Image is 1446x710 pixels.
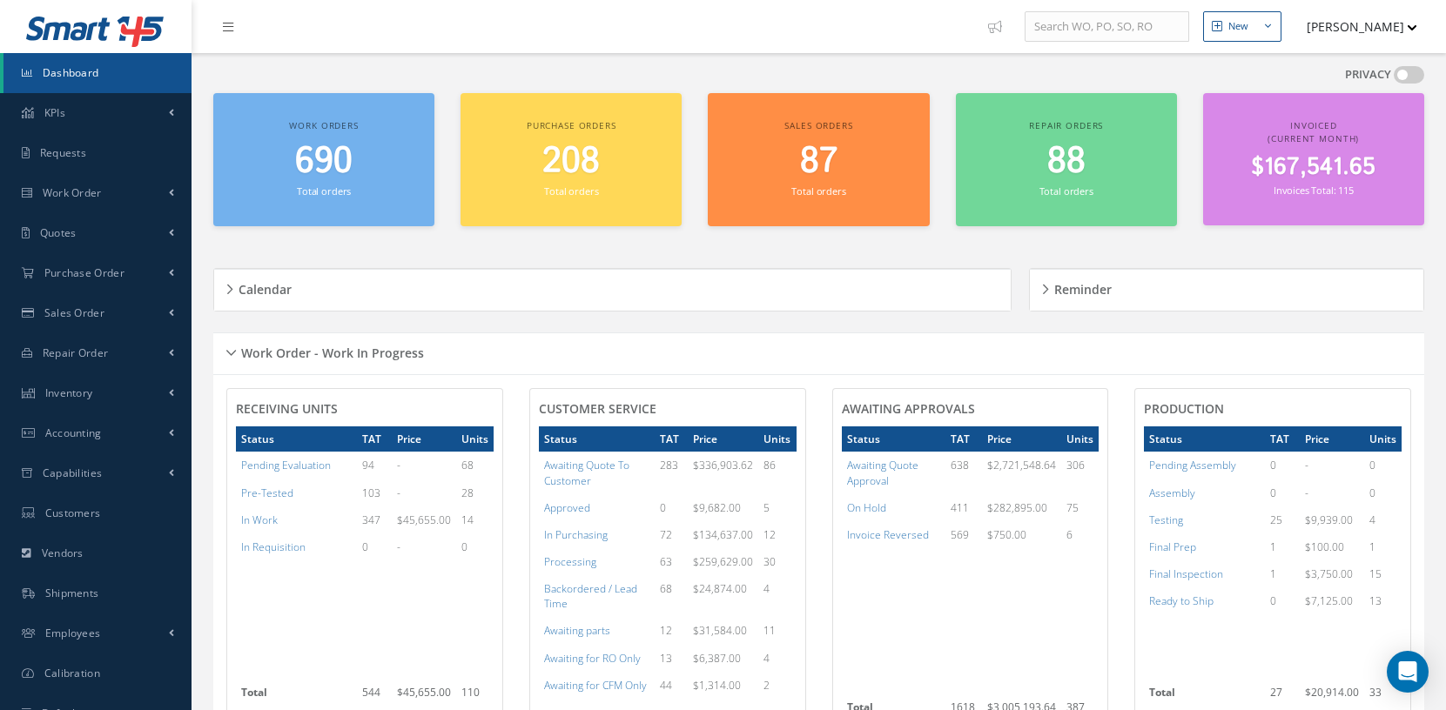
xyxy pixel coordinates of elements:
[1061,494,1099,521] td: 75
[655,494,689,521] td: 0
[784,119,852,131] span: Sales orders
[43,466,103,480] span: Capabilities
[1290,10,1417,44] button: [PERSON_NAME]
[987,500,1047,515] span: $282,895.00
[1149,566,1223,581] a: Final Inspection
[1305,512,1353,527] span: $9,939.00
[544,623,610,638] a: Awaiting parts
[1203,93,1424,225] a: Invoiced (Current Month) $167,541.65 Invoices Total: 115
[456,452,494,479] td: 68
[693,651,741,666] span: $6,387.00
[800,137,837,186] span: 87
[693,500,741,515] span: $9,682.00
[456,506,494,533] td: 14
[357,506,392,533] td: 347
[1025,11,1189,43] input: Search WO, PO, SO, RO
[544,458,629,487] a: Awaiting Quote To Customer
[987,527,1026,542] span: $750.00
[655,645,689,672] td: 13
[847,458,918,487] a: Awaiting Quote Approval
[758,494,796,521] td: 5
[1061,521,1099,548] td: 6
[1228,19,1248,34] div: New
[43,65,99,80] span: Dashboard
[945,452,982,493] td: 638
[1265,452,1300,479] td: 0
[392,426,456,452] th: Price
[693,678,741,693] span: $1,314.00
[1305,539,1344,554] span: $100.00
[1149,593,1214,608] a: Ready to Ship
[758,575,796,617] td: 4
[1290,119,1337,131] span: Invoiced
[982,426,1061,452] th: Price
[655,548,689,575] td: 63
[213,93,434,226] a: Work orders 690 Total orders
[357,533,392,560] td: 0
[357,426,392,452] th: TAT
[1149,539,1196,554] a: Final Prep
[456,533,494,560] td: 0
[43,345,109,360] span: Repair Order
[236,426,357,452] th: Status
[693,554,753,569] span: $259,629.00
[1144,402,1402,417] h4: PRODUCTION
[456,426,494,452] th: Units
[847,500,886,515] a: On Hold
[542,137,600,186] span: 208
[1049,277,1112,298] h5: Reminder
[1345,66,1391,84] label: PRIVACY
[1364,426,1402,452] th: Units
[945,494,982,521] td: 411
[1265,533,1300,560] td: 1
[397,539,400,554] span: -
[693,623,747,638] span: $31,584.00
[241,486,293,500] a: Pre-Tested
[456,479,494,506] td: 28
[1364,452,1402,479] td: 0
[527,119,616,131] span: Purchase orders
[758,645,796,672] td: 4
[1039,184,1093,198] small: Total orders
[1203,11,1281,42] button: New
[791,184,845,198] small: Total orders
[693,458,753,472] span: $336,903.62
[758,672,796,699] td: 2
[44,105,65,120] span: KPIs
[397,685,451,700] span: $45,655.00
[1364,587,1402,614] td: 13
[289,119,358,131] span: Work orders
[544,651,641,666] a: Awaiting for RO Only
[539,426,655,452] th: Status
[1047,137,1086,186] span: 88
[45,586,99,600] span: Shipments
[236,402,494,417] h4: RECEIVING UNITS
[1265,587,1300,614] td: 0
[1265,560,1300,587] td: 1
[3,53,192,93] a: Dashboard
[397,486,400,500] span: -
[44,265,124,280] span: Purchase Order
[758,548,796,575] td: 30
[1305,685,1359,700] span: $20,914.00
[1364,506,1402,533] td: 4
[1305,486,1308,500] span: -
[1364,533,1402,560] td: 1
[544,184,598,198] small: Total orders
[544,527,608,542] a: In Purchasing
[1268,132,1359,144] span: (Current Month)
[1387,651,1429,693] div: Open Intercom Messenger
[397,512,451,527] span: $45,655.00
[1061,452,1099,493] td: 306
[295,137,353,186] span: 690
[233,277,292,298] h5: Calendar
[655,672,689,699] td: 44
[297,184,351,198] small: Total orders
[241,458,331,472] a: Pending Evaluation
[397,458,400,472] span: -
[357,479,392,506] td: 103
[655,617,689,644] td: 12
[1029,119,1103,131] span: Repair orders
[655,452,689,493] td: 283
[655,521,689,548] td: 72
